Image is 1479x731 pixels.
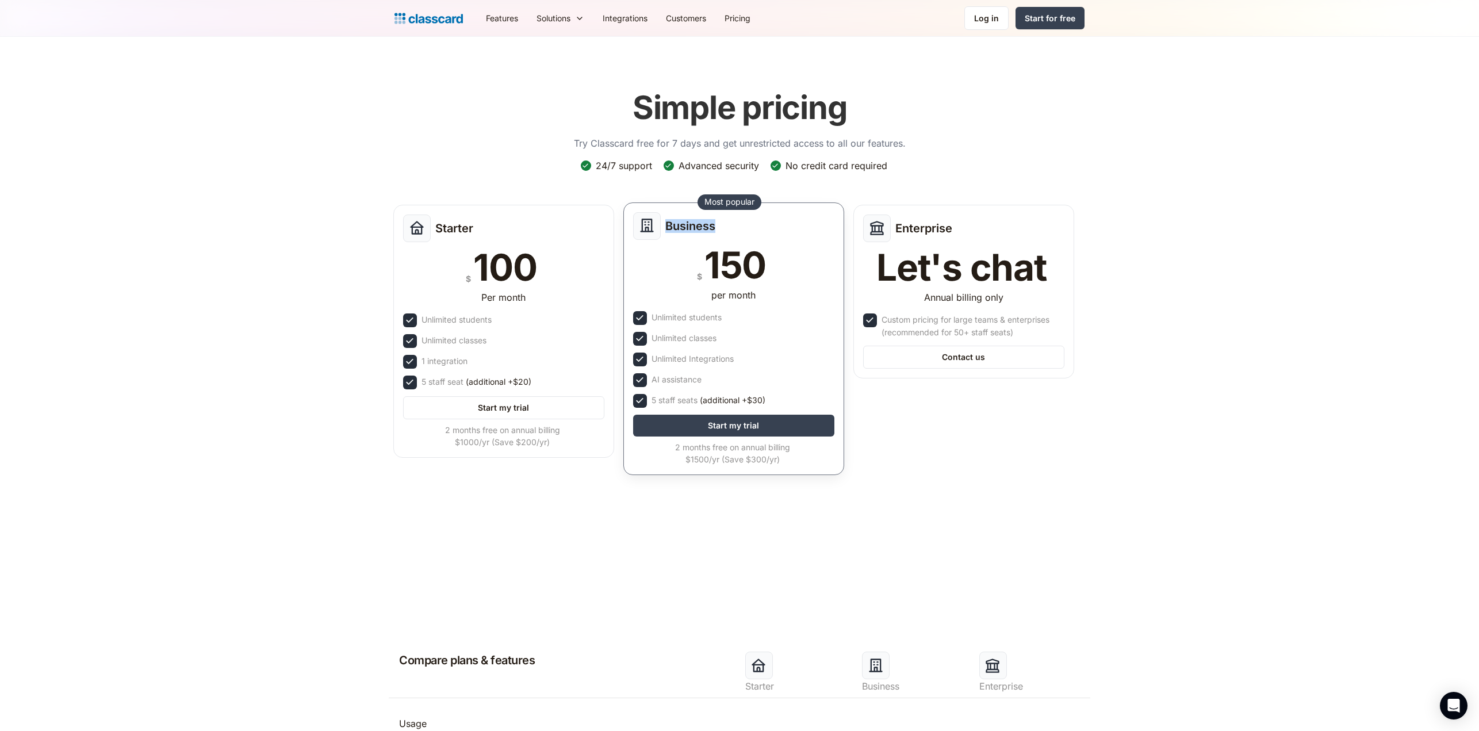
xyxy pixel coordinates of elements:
[1016,7,1085,29] a: Start for free
[679,159,759,172] div: Advanced security
[1025,12,1075,24] div: Start for free
[422,334,486,347] div: Unlimited classes
[882,313,1062,339] div: Custom pricing for large teams & enterprises (recommended for 50+ staff seats)
[786,159,887,172] div: No credit card required
[700,394,765,407] span: (additional +$30)
[593,5,657,31] a: Integrations
[895,221,952,235] h2: Enterprise
[403,424,602,448] div: 2 months free on annual billing $1000/yr (Save $200/yr)
[633,415,834,437] a: Start my trial
[422,376,531,388] div: 5 staff seat
[964,6,1009,30] a: Log in
[527,5,593,31] div: Solutions
[537,12,570,24] div: Solutions
[596,159,652,172] div: 24/7 support
[876,249,1047,286] div: Let's chat
[435,221,473,235] h2: Starter
[924,290,1003,304] div: Annual billing only
[633,441,832,465] div: 2 months free on annual billing $1500/yr (Save $300/yr)
[704,247,766,284] div: 150
[652,373,702,386] div: AI assistance
[473,249,537,286] div: 100
[652,353,734,365] div: Unlimited Integrations
[697,269,702,284] div: $
[394,10,463,26] a: home
[422,355,468,368] div: 1 integration
[665,219,715,233] h2: Business
[466,271,471,286] div: $
[633,89,847,127] h1: Simple pricing
[704,196,754,208] div: Most popular
[974,12,999,24] div: Log in
[394,652,535,669] h2: Compare plans & features
[652,311,722,324] div: Unlimited students
[466,376,531,388] span: (additional +$20)
[481,290,526,304] div: Per month
[652,332,716,345] div: Unlimited classes
[979,679,1085,693] div: Enterprise
[574,136,906,150] p: Try Classcard free for 7 days and get unrestricted access to all our features.
[711,288,756,302] div: per month
[657,5,715,31] a: Customers
[863,346,1064,369] a: Contact us
[422,313,492,326] div: Unlimited students
[477,5,527,31] a: Features
[403,396,604,419] a: Start my trial
[652,394,765,407] div: 5 staff seats
[745,679,850,693] div: Starter
[1440,692,1467,719] div: Open Intercom Messenger
[399,717,427,730] div: Usage
[715,5,760,31] a: Pricing
[862,679,967,693] div: Business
